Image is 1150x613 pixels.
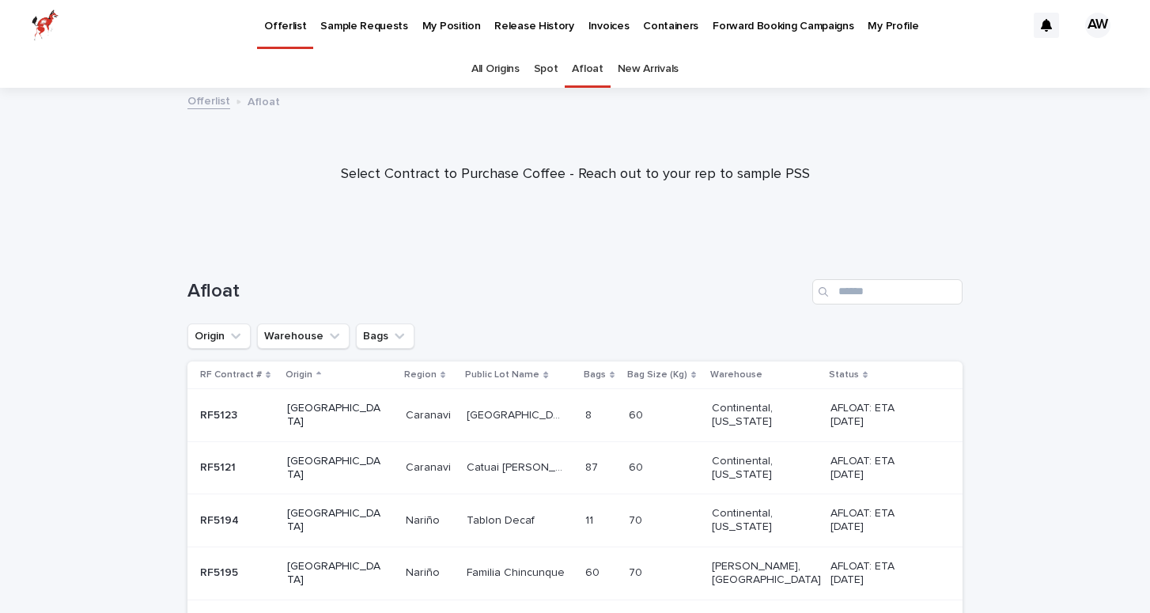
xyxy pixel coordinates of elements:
[187,547,963,600] tr: RF5195RF5195 [GEOGRAPHIC_DATA]NariñoNariño Familia ChincunqueFamilia Chincunque 6060 7070 [PERSON...
[629,458,646,475] p: 60
[286,366,312,384] p: Origin
[534,51,558,88] a: Spot
[618,51,679,88] a: New Arrivals
[830,507,929,534] p: AFLOAT: ETA [DATE]
[467,458,569,475] p: Catuai [PERSON_NAME]
[406,511,443,528] p: Nariño
[1085,13,1110,38] div: AW
[584,366,606,384] p: Bags
[248,92,280,109] p: Afloat
[830,560,929,587] p: AFLOAT: ETA [DATE]
[200,563,241,580] p: RF5195
[406,458,454,475] p: Caranavi
[287,402,386,429] p: [GEOGRAPHIC_DATA]
[200,366,262,384] p: RF Contract #
[710,366,762,384] p: Warehouse
[32,9,59,41] img: zttTXibQQrCfv9chImQE
[187,91,230,109] a: Offerlist
[585,458,601,475] p: 87
[187,389,963,442] tr: RF5123RF5123 [GEOGRAPHIC_DATA]CaranaviCaranavi [GEOGRAPHIC_DATA][GEOGRAPHIC_DATA] 88 6060 Contine...
[259,166,891,184] p: Select Contract to Purchase Coffee - Reach out to your rep to sample PSS
[287,455,386,482] p: [GEOGRAPHIC_DATA]
[465,366,539,384] p: Public Lot Name
[200,406,240,422] p: RF5123
[187,441,963,494] tr: RF5121RF5121 [GEOGRAPHIC_DATA]CaranaviCaranavi Catuai [PERSON_NAME]Catuai [PERSON_NAME] 8787 6060...
[187,324,251,349] button: Origin
[830,402,929,429] p: AFLOAT: ETA [DATE]
[829,366,859,384] p: Status
[467,563,568,580] p: Familia Chincunque
[585,511,596,528] p: 11
[585,406,595,422] p: 8
[287,560,386,587] p: [GEOGRAPHIC_DATA]
[467,511,538,528] p: Tablon Decaf
[287,507,386,534] p: [GEOGRAPHIC_DATA]
[629,406,646,422] p: 60
[187,494,963,547] tr: RF5194RF5194 [GEOGRAPHIC_DATA]NariñoNariño Tablon DecafTablon Decaf 1111 7070 Continental, [US_ST...
[404,366,437,384] p: Region
[406,563,443,580] p: Nariño
[257,324,350,349] button: Warehouse
[200,511,242,528] p: RF5194
[467,406,569,422] p: [GEOGRAPHIC_DATA]
[356,324,414,349] button: Bags
[629,511,645,528] p: 70
[812,279,963,305] input: Search
[471,51,520,88] a: All Origins
[187,280,806,303] h1: Afloat
[406,406,454,422] p: Caranavi
[629,563,645,580] p: 70
[627,366,687,384] p: Bag Size (Kg)
[572,51,603,88] a: Afloat
[585,563,603,580] p: 60
[200,458,239,475] p: RF5121
[830,455,929,482] p: AFLOAT: ETA [DATE]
